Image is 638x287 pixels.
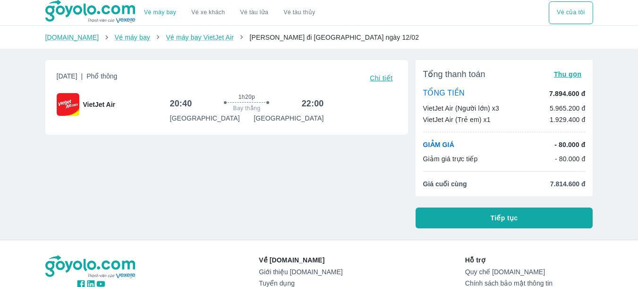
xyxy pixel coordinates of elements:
[423,140,454,149] p: GIẢM GIÁ
[302,98,324,109] h6: 22:00
[554,140,585,149] p: - 80.000 đ
[554,70,582,78] span: Thu gọn
[86,72,117,80] span: Phổ thông
[170,113,239,123] p: [GEOGRAPHIC_DATA]
[191,9,225,16] a: Vé xe khách
[254,113,323,123] p: [GEOGRAPHIC_DATA]
[233,1,276,24] a: Vé tàu lửa
[170,98,192,109] h6: 20:40
[423,69,485,80] span: Tổng thanh toán
[366,71,396,85] button: Chi tiết
[238,93,255,101] span: 1h20p
[549,1,593,24] button: Vé của tôi
[166,34,233,41] a: Vé máy bay VietJet Air
[115,34,150,41] a: Vé máy bay
[555,154,586,164] p: - 80.000 đ
[57,71,118,85] span: [DATE]
[136,1,323,24] div: choose transportation mode
[45,255,137,279] img: logo
[259,279,342,287] a: Tuyển dụng
[83,100,115,109] span: VietJet Air
[549,89,585,98] p: 7.894.600 đ
[550,104,586,113] p: 5.965.200 đ
[465,268,593,276] a: Quy chế [DOMAIN_NAME]
[233,104,261,112] span: Bay thẳng
[423,115,491,124] p: VietJet Air (Trẻ em) x1
[249,34,419,41] span: [PERSON_NAME] đi [GEOGRAPHIC_DATA] ngày 12/02
[549,1,593,24] div: choose transportation mode
[370,74,392,82] span: Chi tiết
[144,9,176,16] a: Vé máy bay
[550,115,586,124] p: 1.929.400 đ
[416,208,593,228] button: Tiếp tục
[423,104,499,113] p: VietJet Air (Người lớn) x3
[259,255,342,265] p: Về [DOMAIN_NAME]
[465,255,593,265] p: Hỗ trợ
[423,88,465,99] p: TỔNG TIỀN
[259,268,342,276] a: Giới thiệu [DOMAIN_NAME]
[550,179,586,189] span: 7.814.600 đ
[45,34,99,41] a: [DOMAIN_NAME]
[45,33,593,42] nav: breadcrumb
[276,1,323,24] button: Vé tàu thủy
[423,179,467,189] span: Giá cuối cùng
[465,279,593,287] a: Chính sách bảo mật thông tin
[550,68,586,81] button: Thu gọn
[491,213,518,223] span: Tiếp tục
[81,72,83,80] span: |
[423,154,478,164] p: Giảm giá trực tiếp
